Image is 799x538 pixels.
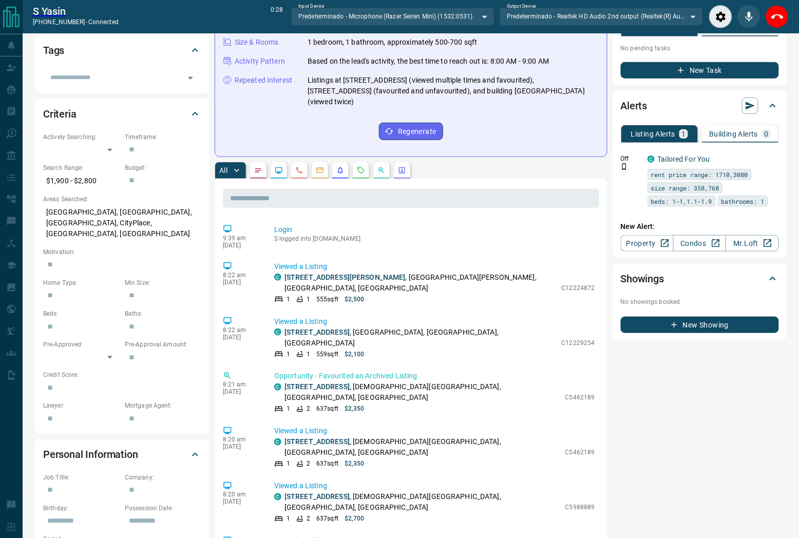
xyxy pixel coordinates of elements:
[274,438,281,446] div: condos.ca
[287,459,290,469] p: 1
[223,242,259,249] p: [DATE]
[562,338,595,348] p: C12229254
[673,235,726,252] a: Condos
[345,459,365,469] p: $2,350
[223,326,259,334] p: 8:22 am
[88,18,119,26] span: connected
[223,279,259,286] p: [DATE]
[274,371,595,382] p: Opportunity - Favourited an Archived Listing
[316,459,338,469] p: 637 sqft
[274,493,281,501] div: condos.ca
[125,309,201,318] p: Baths:
[500,8,703,25] div: Predeterminado - Realtek HD Audio 2nd output (Realtek(R) Audio)
[274,261,595,272] p: Viewed a Listing
[43,473,120,483] p: Job Title:
[766,5,789,28] div: End Call
[183,71,198,85] button: Open
[125,132,201,142] p: Timeframe:
[43,42,64,59] h2: Tags
[274,329,281,336] div: condos.ca
[651,169,748,180] span: rent price range: 1710,3080
[43,102,201,126] div: Criteria
[316,514,338,524] p: 637 sqft
[43,204,201,242] p: [GEOGRAPHIC_DATA], [GEOGRAPHIC_DATA], [GEOGRAPHIC_DATA], CityPlace, [GEOGRAPHIC_DATA], [GEOGRAPHI...
[287,350,290,359] p: 1
[33,17,119,27] p: [PHONE_NUMBER] -
[33,5,119,17] a: S Yasin
[254,166,262,175] svg: Notes
[621,266,779,291] div: Showings
[737,5,760,28] div: Mute
[721,196,765,206] span: bathrooms: 1
[223,491,259,498] p: 8:20 am
[223,334,259,341] p: [DATE]
[274,235,595,242] p: S logged into [DOMAIN_NAME]
[308,37,477,48] p: 1 bedroom, 1 bathroom, approximately 500-700 sqft
[223,272,259,279] p: 8:22 am
[507,3,536,10] label: Output Device
[308,75,599,107] p: Listings at [STREET_ADDRESS] (viewed multiple times and favourited), [STREET_ADDRESS] (favourited...
[43,447,138,463] h2: Personal Information
[125,473,201,483] p: Company:
[307,405,310,414] p: 2
[274,224,595,235] p: Login
[621,163,628,170] svg: Push Notification Only
[764,130,768,138] p: 0
[307,350,310,359] p: 1
[43,340,120,349] p: Pre-Approved:
[43,38,201,63] div: Tags
[357,166,365,175] svg: Requests
[307,459,310,469] p: 2
[274,316,595,327] p: Viewed a Listing
[709,5,732,28] div: Audio Settings
[565,448,595,457] p: C5462189
[43,106,77,122] h2: Criteria
[235,56,285,67] p: Activity Pattern
[284,273,406,281] a: [STREET_ADDRESS][PERSON_NAME]
[621,235,674,252] a: Property
[621,62,779,79] button: New Task
[287,295,290,304] p: 1
[43,172,120,189] p: $1,900 - $2,800
[284,437,560,458] p: , [DEMOGRAPHIC_DATA][GEOGRAPHIC_DATA], [GEOGRAPHIC_DATA], [GEOGRAPHIC_DATA]
[658,155,710,163] a: Tailored For You
[287,514,290,524] p: 1
[295,166,303,175] svg: Calls
[307,295,310,304] p: 1
[284,493,350,501] a: [STREET_ADDRESS]
[274,383,281,391] div: condos.ca
[125,504,201,513] p: Possession Date:
[274,481,595,492] p: Viewed a Listing
[125,340,201,349] p: Pre-Approval Amount:
[316,295,338,304] p: 555 sqft
[316,166,324,175] svg: Emails
[377,166,386,175] svg: Opportunities
[43,195,201,204] p: Areas Searched:
[345,514,365,524] p: $2,700
[223,389,259,396] p: [DATE]
[298,3,325,10] label: Input Device
[125,163,201,172] p: Budget:
[621,93,779,118] div: Alerts
[43,443,201,467] div: Personal Information
[43,309,120,318] p: Beds:
[307,514,310,524] p: 2
[43,247,201,257] p: Motivation:
[709,130,758,138] p: Building Alerts
[43,163,120,172] p: Search Range:
[398,166,406,175] svg: Agent Actions
[275,166,283,175] svg: Lead Browsing Activity
[308,56,549,67] p: Based on the lead's activity, the best time to reach out is: 8:00 AM - 9:00 AM
[621,297,779,306] p: No showings booked
[271,5,283,28] p: 0:28
[284,327,557,349] p: , [GEOGRAPHIC_DATA], [GEOGRAPHIC_DATA], [GEOGRAPHIC_DATA]
[631,130,676,138] p: Listing Alerts
[284,328,350,336] a: [STREET_ADDRESS]
[345,405,365,414] p: $2,350
[284,382,560,404] p: , [DEMOGRAPHIC_DATA][GEOGRAPHIC_DATA], [GEOGRAPHIC_DATA], [GEOGRAPHIC_DATA]
[223,498,259,506] p: [DATE]
[284,383,350,391] a: [STREET_ADDRESS]
[621,317,779,333] button: New Showing
[274,426,595,437] p: Viewed a Listing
